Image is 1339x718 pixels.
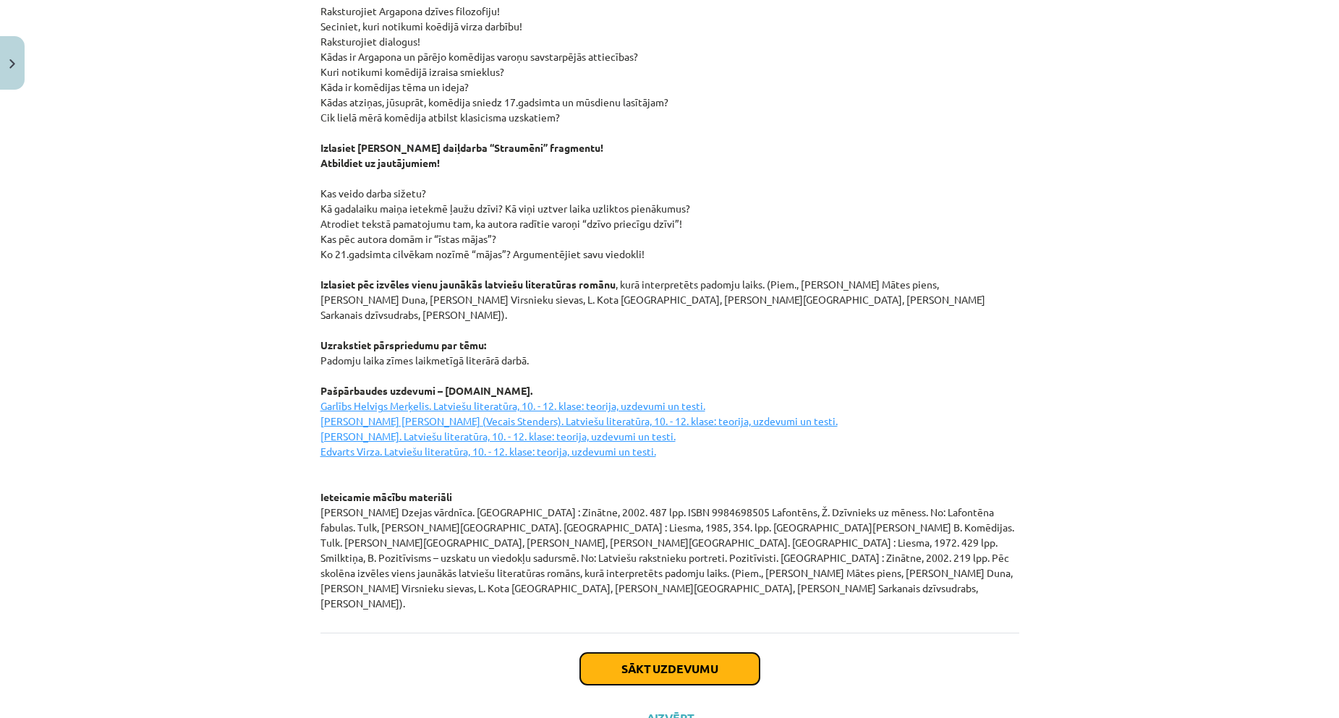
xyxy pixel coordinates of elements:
strong: Uzrakstiet pārspriedumu par tēmu: [320,338,486,351]
strong: Ieteicamie mācību materiāli [320,490,452,503]
strong: Pašpārbaudes uzdevumi – [DOMAIN_NAME]. [320,384,532,397]
strong: Atbildiet uz jautājumiem! [320,156,440,169]
strong: Izlasiet [PERSON_NAME] daiļdarba “Straumēni” fragmentu! [320,141,603,154]
button: Sākt uzdevumu [580,653,760,685]
img: icon-close-lesson-0947bae3869378f0d4975bcd49f059093ad1ed9edebbc8119c70593378902aed.svg [9,59,15,69]
strong: Izlasiet pēc izvēles vienu jaunākās latviešu literatūras romānu [320,278,616,291]
u: Garlībs Helvigs Merķelis. Latviešu literatūra, 10. - 12. klase: teorija, uzdevumi un testi. [PERS... [320,399,838,458]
